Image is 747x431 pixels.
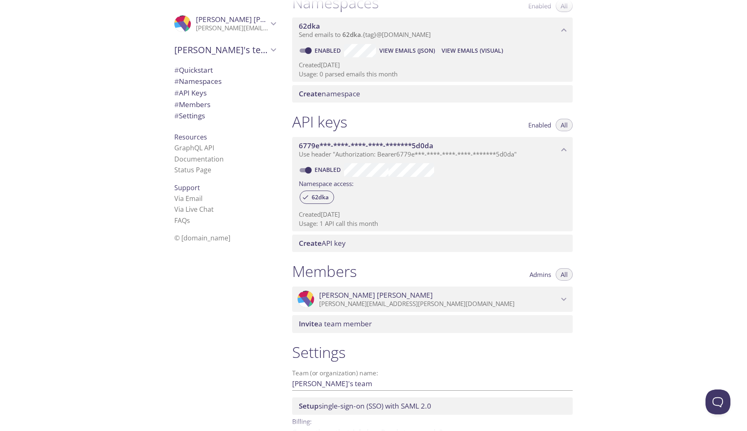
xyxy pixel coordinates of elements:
[168,110,282,122] div: Team Settings
[376,44,438,57] button: View Emails (JSON)
[174,233,230,242] span: © [DOMAIN_NAME]
[187,216,190,225] span: s
[174,76,222,86] span: Namespaces
[292,17,573,43] div: 62dka namespace
[292,315,573,333] div: Invite a team member
[174,154,224,164] a: Documentation
[299,401,431,411] span: single-sign-on (SSO) with SAML 2.0
[705,389,730,414] iframe: Help Scout Beacon - Open
[299,30,431,39] span: Send emails to . {tag} @[DOMAIN_NAME]
[299,177,354,189] label: Namespace access:
[196,24,268,32] p: [PERSON_NAME][EMAIL_ADDRESS][PERSON_NAME][DOMAIN_NAME]
[174,65,213,75] span: Quickstart
[556,268,573,281] button: All
[174,216,190,225] a: FAQ
[319,300,559,308] p: [PERSON_NAME][EMAIL_ADDRESS][PERSON_NAME][DOMAIN_NAME]
[174,100,179,109] span: #
[174,143,214,152] a: GraphQL API
[174,76,179,86] span: #
[174,111,179,120] span: #
[168,10,282,37] div: Pedro Teixeira
[174,88,207,98] span: API Keys
[174,100,210,109] span: Members
[442,46,503,56] span: View Emails (Visual)
[174,65,179,75] span: #
[174,88,179,98] span: #
[174,111,205,120] span: Settings
[299,89,322,98] span: Create
[299,70,566,78] p: Usage: 0 parsed emails this month
[292,113,347,131] h1: API keys
[299,219,566,228] p: Usage: 1 API call this month
[292,343,573,362] h1: Settings
[319,291,433,300] span: [PERSON_NAME] [PERSON_NAME]
[300,191,334,204] div: 62dka
[196,15,310,24] span: [PERSON_NAME] [PERSON_NAME]
[525,268,556,281] button: Admins
[299,238,322,248] span: Create
[168,64,282,76] div: Quickstart
[174,205,214,214] a: Via Live Chat
[523,119,556,131] button: Enabled
[292,85,573,103] div: Create namespace
[342,30,361,39] span: 62dka
[174,183,200,192] span: Support
[168,87,282,99] div: API Keys
[299,319,372,328] span: a team member
[292,370,378,376] label: Team (or organization) name:
[292,397,573,415] div: Setup SSO
[292,415,573,427] p: Billing:
[174,194,203,203] a: Via Email
[292,262,357,281] h1: Members
[168,99,282,110] div: Members
[174,44,268,56] span: [PERSON_NAME]'s team
[292,235,573,252] div: Create API Key
[292,287,573,312] div: Pedro Teixeira
[299,238,346,248] span: API key
[379,46,435,56] span: View Emails (JSON)
[168,76,282,87] div: Namespaces
[307,193,334,201] span: 62dka
[299,319,318,328] span: Invite
[299,21,320,31] span: 62dka
[313,166,344,174] a: Enabled
[299,401,319,411] span: Setup
[299,210,566,219] p: Created [DATE]
[438,44,506,57] button: View Emails (Visual)
[299,61,566,69] p: Created [DATE]
[174,165,211,174] a: Status Page
[168,39,282,61] div: Pedro's team
[556,119,573,131] button: All
[299,89,360,98] span: namespace
[174,132,207,142] span: Resources
[313,47,344,54] a: Enabled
